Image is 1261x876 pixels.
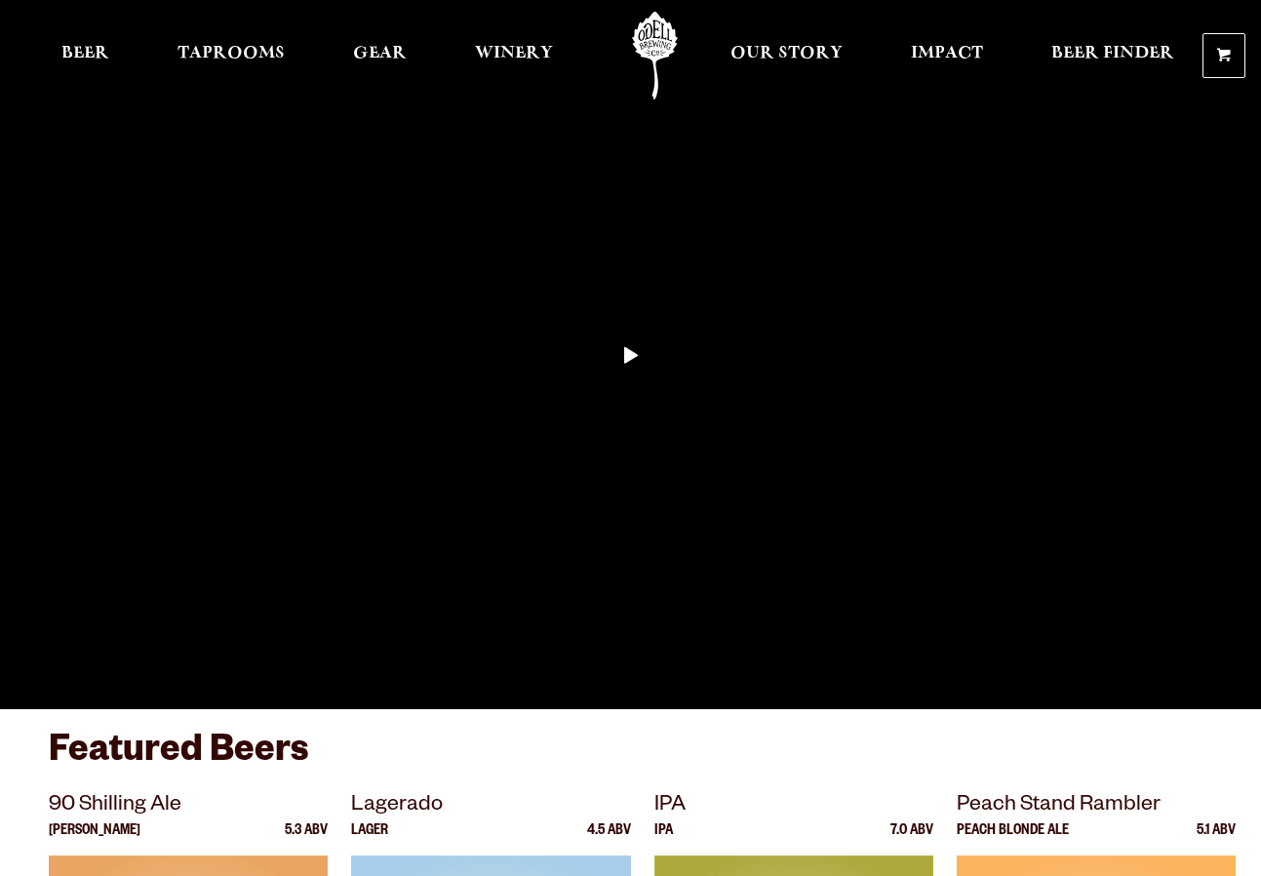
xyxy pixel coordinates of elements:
[718,12,855,100] a: Our Story
[957,824,1069,856] p: Peach Blonde Ale
[1051,46,1174,61] span: Beer Finder
[351,824,388,856] p: Lager
[957,789,1236,824] p: Peach Stand Rambler
[165,12,297,100] a: Taprooms
[49,12,122,100] a: Beer
[177,46,285,61] span: Taprooms
[618,12,691,100] a: Odell Home
[49,824,140,856] p: [PERSON_NAME]
[911,46,983,61] span: Impact
[1039,12,1187,100] a: Beer Finder
[898,12,996,100] a: Impact
[285,824,328,856] p: 5.3 ABV
[654,824,673,856] p: IPA
[890,824,933,856] p: 7.0 ABV
[730,46,843,61] span: Our Story
[654,789,933,824] p: IPA
[1197,824,1236,856] p: 5.1 ABV
[49,729,1212,788] h3: Featured Beers
[353,46,407,61] span: Gear
[340,12,419,100] a: Gear
[462,12,566,100] a: Winery
[475,46,553,61] span: Winery
[351,789,630,824] p: Lagerado
[49,789,328,824] p: 90 Shilling Ale
[61,46,109,61] span: Beer
[587,824,631,856] p: 4.5 ABV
